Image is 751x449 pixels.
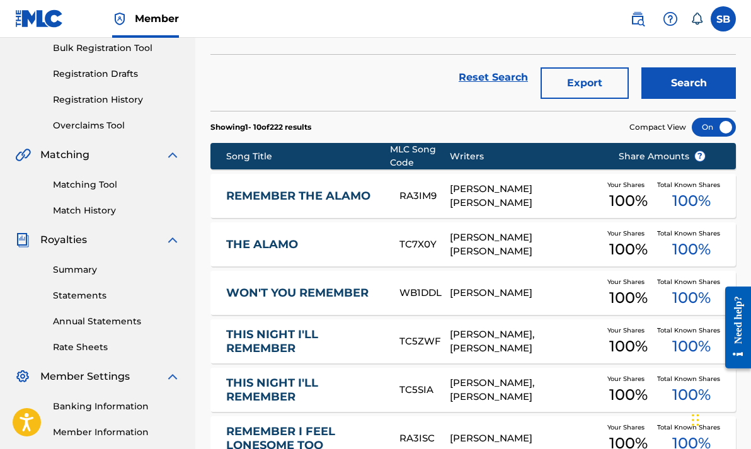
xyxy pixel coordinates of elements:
span: 100 % [609,335,648,358]
img: search [630,11,645,26]
span: 100 % [609,287,648,309]
div: TC5ZWF [399,334,449,349]
div: Writers [450,150,600,163]
div: [PERSON_NAME], [PERSON_NAME] [450,376,600,404]
img: Royalties [15,232,30,247]
img: expand [165,369,180,384]
img: MLC Logo [15,9,64,28]
span: Member Settings [40,369,130,384]
span: Your Shares [607,229,650,238]
span: Royalties [40,232,87,247]
div: User Menu [711,6,736,31]
span: Matching [40,147,89,162]
div: [PERSON_NAME], [PERSON_NAME] [450,327,600,356]
a: THE ALAMO [226,237,382,252]
a: Banking Information [53,400,180,413]
a: Match History [53,204,180,217]
span: Compact View [629,122,686,133]
span: Member [135,11,179,26]
span: Total Known Shares [657,374,725,384]
img: expand [165,232,180,247]
span: 100 % [672,190,711,212]
div: Notifications [691,13,703,25]
a: Registration History [53,93,180,106]
iframe: Resource Center [716,276,751,380]
span: Share Amounts [619,150,706,163]
span: 100 % [672,287,711,309]
p: Showing 1 - 10 of 222 results [210,122,311,133]
img: Matching [15,147,31,162]
span: 100 % [609,190,648,212]
a: WON'T YOU REMEMBER [226,286,382,300]
span: Total Known Shares [657,229,725,238]
img: Member Settings [15,369,30,384]
a: Registration Drafts [53,67,180,81]
a: THIS NIGHT I'LL REMEMBER [226,376,382,404]
div: Song Title [226,150,390,163]
iframe: Chat Widget [688,389,751,449]
div: MLC Song Code [390,143,450,169]
span: Your Shares [607,326,650,335]
span: 100 % [609,238,648,261]
span: 100 % [672,384,711,406]
button: Export [541,67,629,99]
div: Drag [692,401,699,439]
div: RA3IM9 [399,189,449,203]
span: Your Shares [607,374,650,384]
div: TC7X0Y [399,237,449,252]
span: ? [695,151,705,161]
span: 100 % [672,335,711,358]
span: Total Known Shares [657,326,725,335]
button: Search [641,67,736,99]
div: TC5SIA [399,383,449,397]
a: Rate Sheets [53,341,180,354]
div: WB1DDL [399,286,449,300]
div: Help [658,6,683,31]
a: Annual Statements [53,315,180,328]
img: help [663,11,678,26]
a: Overclaims Tool [53,119,180,132]
img: Top Rightsholder [112,11,127,26]
span: Total Known Shares [657,423,725,432]
img: expand [165,147,180,162]
div: [PERSON_NAME] [450,431,600,446]
a: Member Information [53,426,180,439]
a: Reset Search [452,64,534,91]
span: Your Shares [607,277,650,287]
a: Statements [53,289,180,302]
a: Summary [53,263,180,276]
a: Matching Tool [53,178,180,191]
div: [PERSON_NAME] [PERSON_NAME] [450,182,600,210]
span: Total Known Shares [657,180,725,190]
a: REMEMBER THE ALAMO [226,189,382,203]
a: THIS NIGHT I'LL REMEMBER [226,327,382,356]
span: Total Known Shares [657,277,725,287]
div: [PERSON_NAME] [PERSON_NAME] [450,230,600,259]
a: Public Search [625,6,650,31]
span: 100 % [609,384,648,406]
span: Your Shares [607,180,650,190]
a: Bulk Registration Tool [53,42,180,55]
span: Your Shares [607,423,650,432]
div: [PERSON_NAME] [450,286,600,300]
div: RA3ISC [399,431,449,446]
span: 100 % [672,238,711,261]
